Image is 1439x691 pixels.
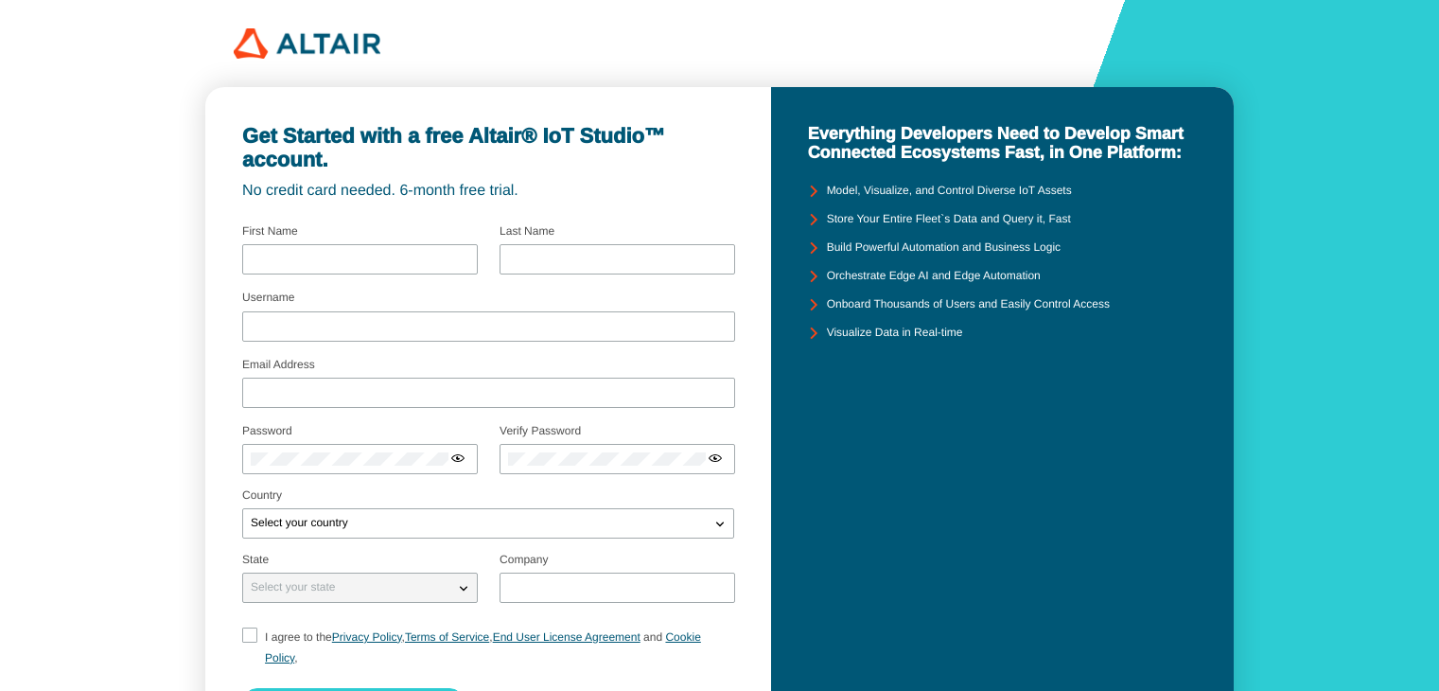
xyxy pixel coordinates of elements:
[234,28,380,59] img: 320px-Altair_logo.png
[242,424,292,437] label: Password
[808,124,1197,163] unity-typography: Everything Developers Need to Develop Smart Connected Ecosystems Fast, in One Platform:
[265,630,701,664] span: I agree to the , , ,
[827,327,963,340] unity-typography: Visualize Data in Real-time
[405,630,489,644] a: Terms of Service
[827,213,1071,226] unity-typography: Store Your Entire Fleet`s Data and Query it, Fast
[500,424,581,437] label: Verify Password
[332,630,402,644] a: Privacy Policy
[493,630,641,644] a: End User License Agreement
[827,241,1061,255] unity-typography: Build Powerful Automation and Business Logic
[643,630,662,644] span: and
[242,183,734,200] unity-typography: No credit card needed. 6-month free trial.
[242,358,315,371] label: Email Address
[827,185,1072,198] unity-typography: Model, Visualize, and Control Diverse IoT Assets
[242,291,294,304] label: Username
[827,298,1110,311] unity-typography: Onboard Thousands of Users and Easily Control Access
[242,124,734,172] unity-typography: Get Started with a free Altair® IoT Studio™ account.
[265,630,701,664] a: Cookie Policy
[827,270,1041,283] unity-typography: Orchestrate Edge AI and Edge Automation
